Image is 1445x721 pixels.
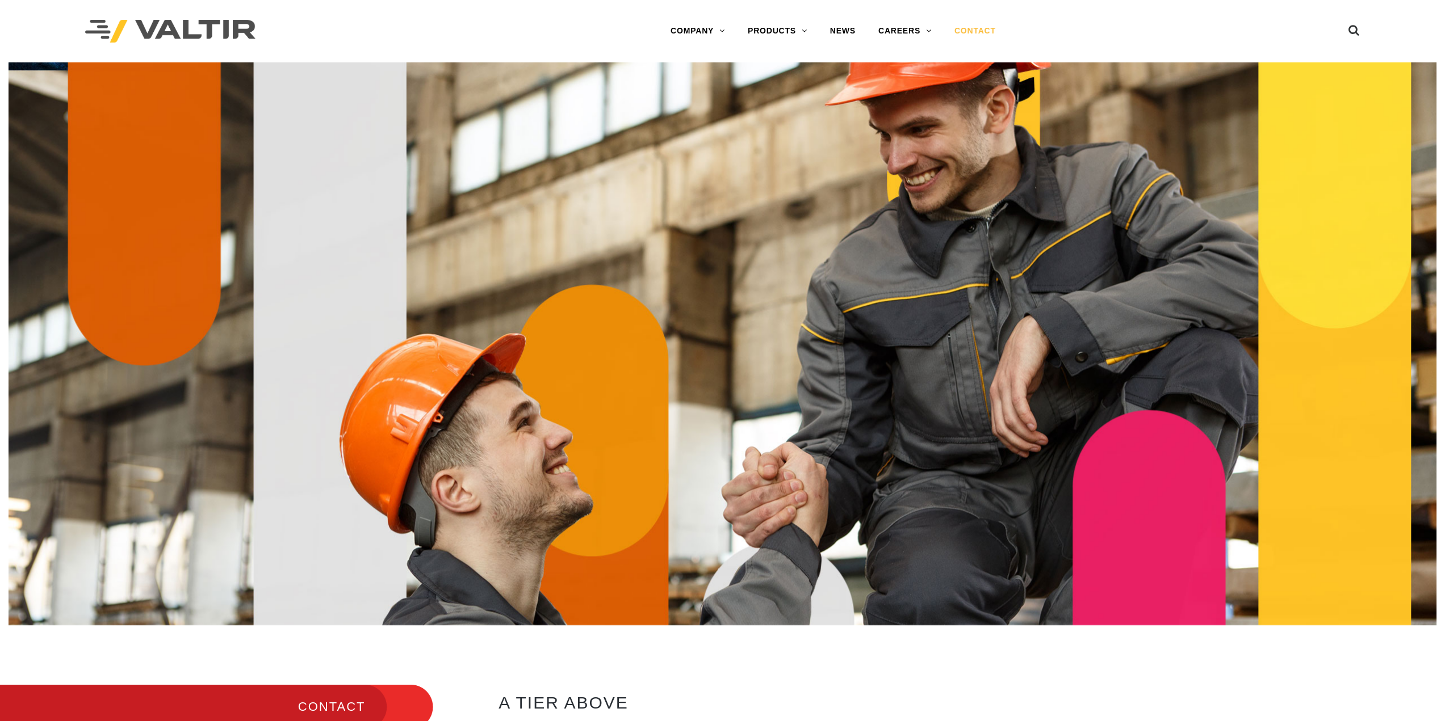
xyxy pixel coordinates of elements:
img: Contact_1 [9,62,1436,625]
a: COMPANY [659,20,736,43]
a: CONTACT [943,20,1007,43]
img: Valtir [85,20,256,43]
a: PRODUCTS [736,20,819,43]
a: NEWS [819,20,867,43]
h2: A TIER ABOVE [499,693,1414,712]
a: CAREERS [867,20,943,43]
